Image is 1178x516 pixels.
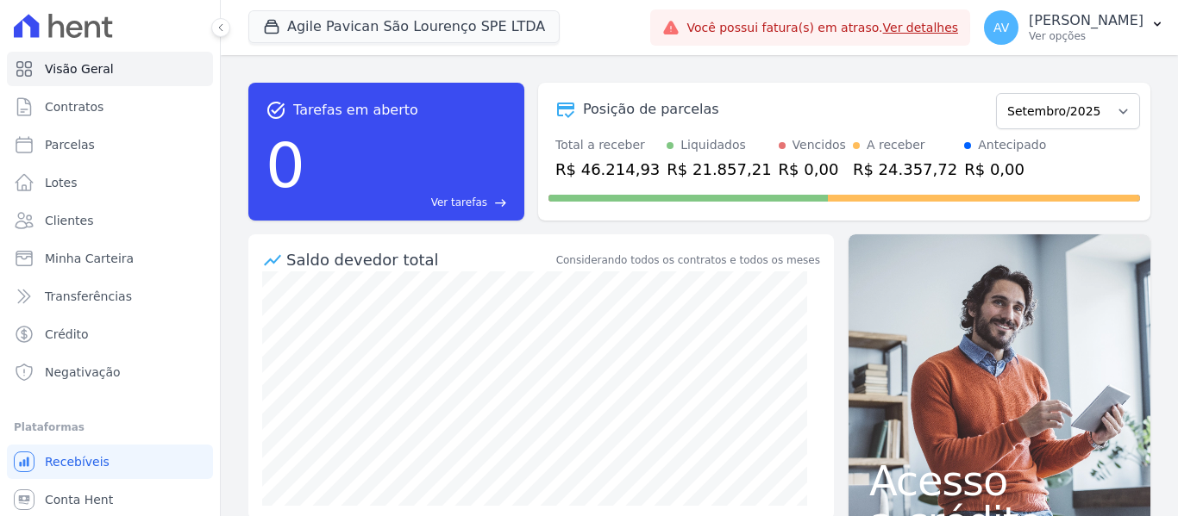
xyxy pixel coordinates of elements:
div: Total a receber [555,136,660,154]
div: R$ 46.214,93 [555,158,660,181]
div: Liquidados [680,136,746,154]
div: Vencidos [793,136,846,154]
span: Negativação [45,364,121,381]
div: Saldo devedor total [286,248,553,271]
a: Crédito [7,317,213,351]
span: Transferências [45,288,132,305]
a: Lotes [7,165,213,200]
a: Transferências [7,279,213,314]
a: Parcelas [7,127,213,162]
a: Ver tarefas east [312,195,507,210]
div: 0 [266,121,305,210]
span: Minha Carteira [45,250,134,267]
p: [PERSON_NAME] [1029,12,1144,29]
div: R$ 21.857,21 [667,158,771,181]
span: Conta Hent [45,491,113,508]
button: AV [PERSON_NAME] Ver opções [970,3,1178,52]
span: Recebíveis [45,453,110,470]
div: A receber [867,136,925,154]
div: Antecipado [978,136,1046,154]
span: AV [993,22,1009,34]
div: R$ 0,00 [779,158,846,181]
div: Plataformas [14,417,206,438]
span: Clientes [45,212,93,229]
a: Minha Carteira [7,241,213,276]
div: Posição de parcelas [583,99,719,120]
span: task_alt [266,100,286,121]
span: east [494,196,507,209]
a: Clientes [7,203,213,238]
span: Acesso [869,460,1130,501]
span: Crédito [45,326,89,343]
div: R$ 0,00 [964,158,1046,181]
span: Tarefas em aberto [293,100,418,121]
span: Contratos [45,98,103,115]
span: Ver tarefas [431,195,487,210]
p: Ver opções [1029,29,1144,43]
span: Você possui fatura(s) em atraso. [686,19,958,37]
div: Considerando todos os contratos e todos os meses [556,252,820,268]
span: Parcelas [45,136,95,153]
span: Visão Geral [45,60,114,78]
a: Negativação [7,355,213,389]
a: Contratos [7,90,213,124]
span: Lotes [45,174,78,191]
button: Agile Pavican São Lourenço SPE LTDA [248,10,560,43]
a: Ver detalhes [883,21,959,34]
a: Recebíveis [7,445,213,479]
a: Visão Geral [7,52,213,86]
div: R$ 24.357,72 [853,158,957,181]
